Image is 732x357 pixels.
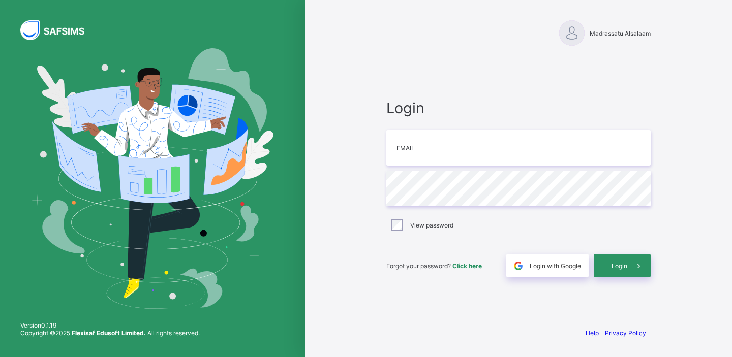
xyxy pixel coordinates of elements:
strong: Flexisaf Edusoft Limited. [72,329,146,337]
span: Login [612,262,627,270]
img: Hero Image [32,48,273,308]
span: Copyright © 2025 All rights reserved. [20,329,200,337]
a: Help [586,329,599,337]
span: Forgot your password? [386,262,482,270]
span: Madrassatu Alsalaam [590,29,651,37]
span: Version 0.1.19 [20,321,200,329]
span: Login with Google [530,262,581,270]
a: Privacy Policy [605,329,646,337]
img: google.396cfc9801f0270233282035f929180a.svg [512,260,524,272]
img: SAFSIMS Logo [20,20,97,40]
span: Login [386,99,651,117]
a: Click here [452,262,482,270]
label: View password [410,221,453,229]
